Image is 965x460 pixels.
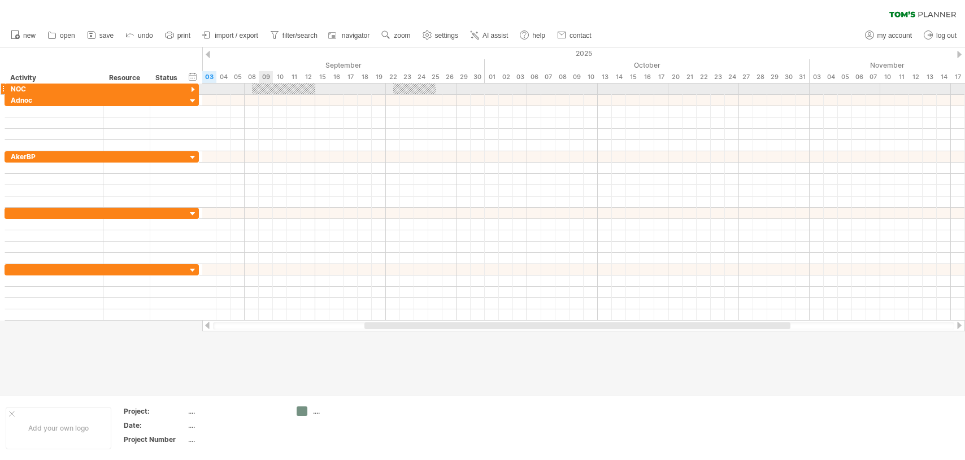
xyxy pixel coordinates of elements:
[554,28,595,43] a: contact
[177,32,190,40] span: print
[202,71,216,83] div: Wednesday, 3 September 2025
[45,28,79,43] a: open
[862,28,915,43] a: my account
[471,71,485,83] div: Tuesday, 30 September 2025
[99,32,114,40] span: save
[6,407,111,449] div: Add your own logo
[282,32,318,40] span: filter/search
[697,71,711,83] div: Wednesday, 22 October 2025
[640,71,654,83] div: Thursday, 16 October 2025
[123,28,157,43] a: undo
[188,420,283,430] div: ....
[499,71,513,83] div: Thursday, 2 October 2025
[485,71,499,83] div: Wednesday, 1 October 2025
[517,28,549,43] a: help
[781,71,796,83] div: Thursday, 30 October 2025
[420,28,462,43] a: settings
[428,71,442,83] div: Thursday, 25 September 2025
[527,71,541,83] div: Monday, 6 October 2025
[852,71,866,83] div: Thursday, 6 November 2025
[532,32,545,40] span: help
[739,71,753,83] div: Monday, 27 October 2025
[273,71,287,83] div: Wednesday, 10 September 2025
[951,71,965,83] div: Monday, 17 November 2025
[124,435,186,444] div: Project Number
[457,71,471,83] div: Monday, 29 September 2025
[598,71,612,83] div: Monday, 13 October 2025
[231,71,245,83] div: Friday, 5 September 2025
[124,406,186,416] div: Project:
[921,28,960,43] a: log out
[880,71,894,83] div: Monday, 10 November 2025
[11,84,98,94] div: NOC
[626,71,640,83] div: Wednesday, 15 October 2025
[442,71,457,83] div: Friday, 26 September 2025
[435,32,458,40] span: settings
[379,28,414,43] a: zoom
[138,32,153,40] span: undo
[216,71,231,83] div: Thursday, 4 September 2025
[485,59,810,71] div: October 2025
[513,71,527,83] div: Friday, 3 October 2025
[259,71,273,83] div: Tuesday, 9 September 2025
[936,32,957,40] span: log out
[10,72,97,84] div: Activity
[753,71,767,83] div: Tuesday, 28 October 2025
[796,71,810,83] div: Friday, 31 October 2025
[866,71,880,83] div: Friday, 7 November 2025
[683,71,697,83] div: Tuesday, 21 October 2025
[612,71,626,83] div: Tuesday, 14 October 2025
[584,71,598,83] div: Friday, 10 October 2025
[654,71,668,83] div: Friday, 17 October 2025
[124,420,186,430] div: Date:
[287,71,301,83] div: Thursday, 11 September 2025
[937,71,951,83] div: Friday, 14 November 2025
[267,28,321,43] a: filter/search
[555,71,570,83] div: Wednesday, 8 October 2025
[923,71,937,83] div: Thursday, 13 November 2025
[327,28,373,43] a: navigator
[11,95,98,106] div: Adnoc
[394,32,410,40] span: zoom
[838,71,852,83] div: Wednesday, 5 November 2025
[810,71,824,83] div: Monday, 3 November 2025
[386,71,400,83] div: Monday, 22 September 2025
[23,32,36,40] span: new
[894,71,909,83] div: Tuesday, 11 November 2025
[372,71,386,83] div: Friday, 19 September 2025
[188,406,283,416] div: ....
[570,32,592,40] span: contact
[414,71,428,83] div: Wednesday, 24 September 2025
[215,32,258,40] span: import / export
[358,71,372,83] div: Thursday, 18 September 2025
[60,32,75,40] span: open
[541,71,555,83] div: Tuesday, 7 October 2025
[342,32,370,40] span: navigator
[174,59,485,71] div: September 2025
[199,28,262,43] a: import / export
[467,28,511,43] a: AI assist
[570,71,584,83] div: Thursday, 9 October 2025
[877,32,912,40] span: my account
[400,71,414,83] div: Tuesday, 23 September 2025
[245,71,259,83] div: Monday, 8 September 2025
[482,32,508,40] span: AI assist
[725,71,739,83] div: Friday, 24 October 2025
[11,151,98,162] div: AkerBP
[315,71,329,83] div: Monday, 15 September 2025
[155,72,180,84] div: Status
[344,71,358,83] div: Wednesday, 17 September 2025
[188,435,283,444] div: ....
[767,71,781,83] div: Wednesday, 29 October 2025
[162,28,194,43] a: print
[313,406,375,416] div: ....
[668,71,683,83] div: Monday, 20 October 2025
[329,71,344,83] div: Tuesday, 16 September 2025
[84,28,117,43] a: save
[301,71,315,83] div: Friday, 12 September 2025
[711,71,725,83] div: Thursday, 23 October 2025
[824,71,838,83] div: Tuesday, 4 November 2025
[109,72,144,84] div: Resource
[8,28,39,43] a: new
[909,71,923,83] div: Wednesday, 12 November 2025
